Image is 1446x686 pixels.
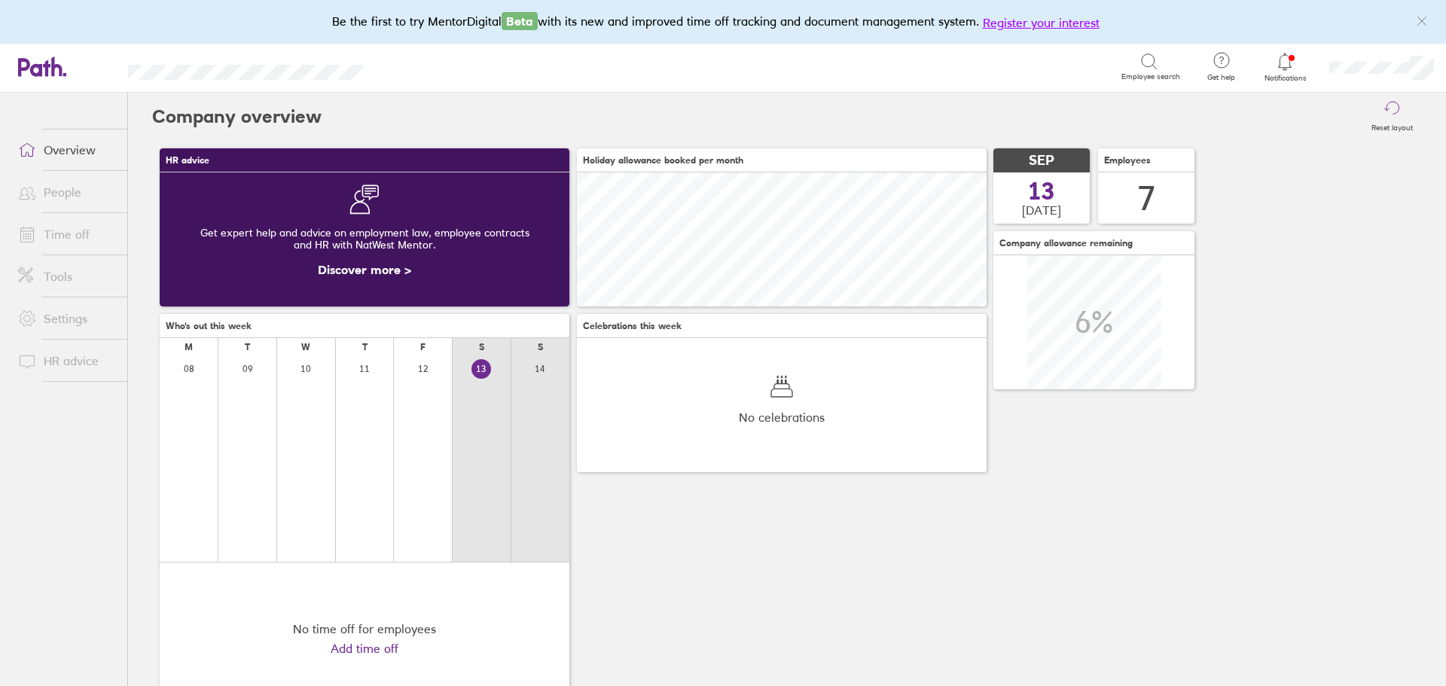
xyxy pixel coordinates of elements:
div: Search [404,59,442,73]
div: F [420,342,426,352]
div: T [245,342,250,352]
a: Tools [6,261,127,291]
span: Employee search [1121,72,1180,81]
span: HR advice [166,155,209,166]
span: No celebrations [739,410,825,424]
div: W [301,342,310,352]
a: Overview [6,135,127,165]
div: S [479,342,484,352]
h2: Company overview [152,93,322,141]
a: Time off [6,219,127,249]
a: HR advice [6,346,127,376]
a: Settings [6,303,127,334]
span: SEP [1029,153,1054,169]
a: Discover more > [318,262,411,277]
div: T [362,342,368,352]
span: Employees [1104,155,1151,166]
div: M [185,342,193,352]
button: Register your interest [983,14,1100,32]
span: Get help [1197,73,1246,82]
span: Beta [502,12,538,30]
label: Reset layout [1362,119,1422,133]
span: Company allowance remaining [999,238,1133,248]
span: 13 [1028,179,1055,203]
span: Notifications [1261,74,1310,83]
div: S [538,342,543,352]
div: Get expert help and advice on employment law, employee contracts and HR with NatWest Mentor. [172,215,557,263]
span: [DATE] [1022,203,1061,217]
div: Be the first to try MentorDigital with its new and improved time off tracking and document manage... [332,12,1115,32]
a: Notifications [1261,51,1310,83]
span: Who's out this week [166,321,252,331]
div: No time off for employees [293,622,436,636]
div: 7 [1137,179,1155,218]
a: Add time off [331,642,398,655]
a: People [6,177,127,207]
span: Celebrations this week [583,321,682,331]
button: Reset layout [1362,93,1422,141]
span: Holiday allowance booked per month [583,155,743,166]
